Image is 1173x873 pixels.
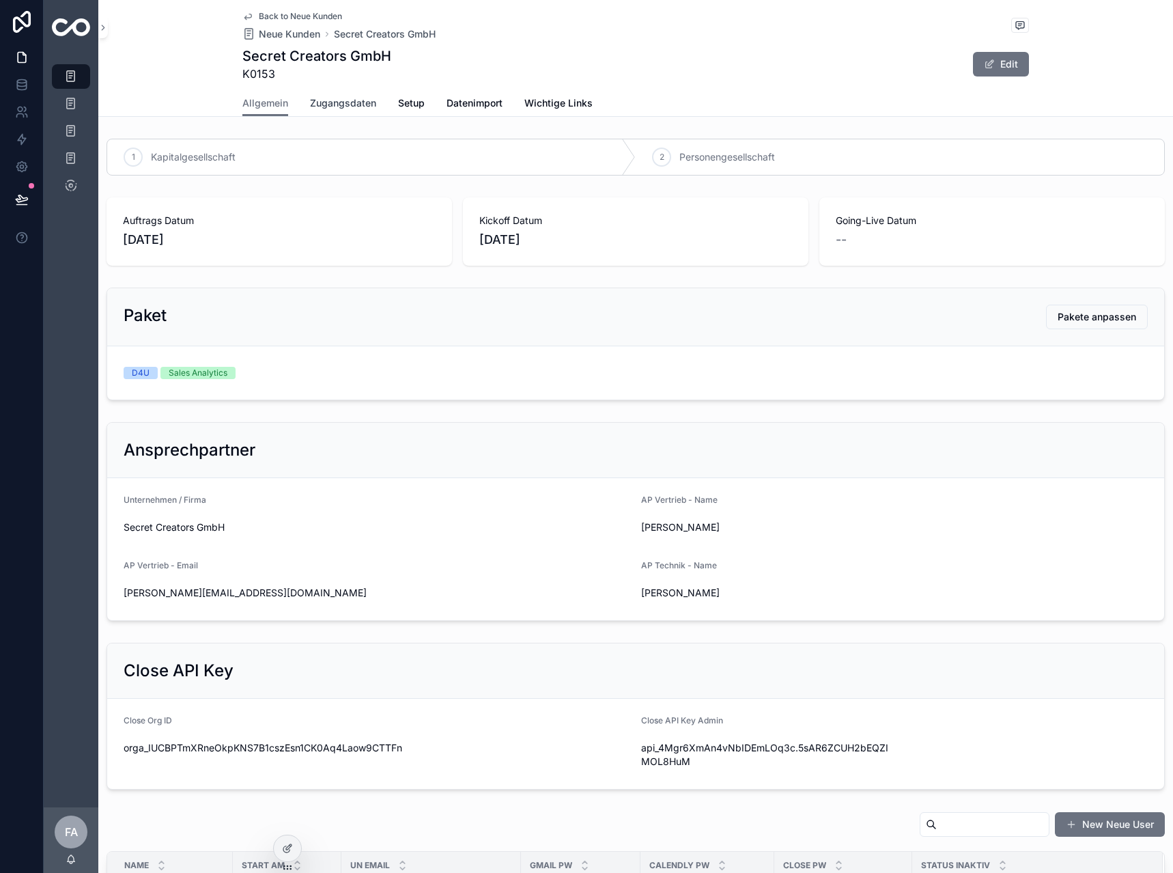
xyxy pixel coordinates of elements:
[124,305,167,327] h2: Paket
[242,66,391,82] span: K0153
[124,860,149,871] span: Name
[479,214,792,227] span: Kickoff Datum
[973,52,1029,77] button: Edit
[65,824,78,840] span: FA
[44,55,98,216] div: scrollable content
[124,560,198,570] span: AP Vertrieb - Email
[242,46,391,66] h1: Secret Creators GmbH
[1055,812,1165,837] button: New Neue User
[310,96,376,110] span: Zugangsdaten
[836,230,847,249] span: --
[242,11,342,22] a: Back to Neue Kunden
[641,560,717,570] span: AP Technik - Name
[124,521,630,534] span: Secret Creators GmbH
[836,214,1148,227] span: Going-Live Datum
[679,150,775,164] span: Personengesellschaft
[124,715,172,725] span: Close Org ID
[124,660,234,682] h2: Close API Key
[259,11,342,22] span: Back to Neue Kunden
[921,860,990,871] span: Status Inaktiv
[447,91,503,118] a: Datenimport
[350,860,390,871] span: UN Email
[447,96,503,110] span: Datenimport
[123,230,436,249] span: [DATE]
[1046,305,1148,329] button: Pakete anpassen
[151,150,236,164] span: Kapitalgesellschaft
[398,96,425,110] span: Setup
[641,586,889,600] span: [PERSON_NAME]
[259,27,320,41] span: Neue Kunden
[783,860,826,871] span: Close Pw
[124,495,206,505] span: Unternehmen / Firma
[641,495,718,505] span: AP Vertrieb - Name
[649,860,709,871] span: Calendly Pw
[169,367,227,379] div: Sales Analytics
[124,741,630,755] span: orga_IUCBPTmXRneOkpKNS7B1cszEsn1CK0Aq4Laow9CTTFn
[641,741,889,768] span: api_4Mgr6XmAn4vNbIDEmLOq3c.5sAR6ZCUH2bEQZIMOL8HuM
[124,586,630,600] span: [PERSON_NAME][EMAIL_ADDRESS][DOMAIN_NAME]
[334,27,436,41] a: Secret Creators GmbH
[524,96,593,110] span: Wichtige Links
[1058,310,1136,324] span: Pakete anpassen
[524,91,593,118] a: Wichtige Links
[242,91,288,117] a: Allgemein
[132,367,150,379] div: D4U
[310,91,376,118] a: Zugangsdaten
[641,521,889,534] span: [PERSON_NAME]
[132,152,135,163] span: 1
[52,18,90,36] img: App logo
[124,439,255,461] h2: Ansprechpartner
[660,152,664,163] span: 2
[530,860,572,871] span: Gmail Pw
[242,860,285,871] span: Start am
[398,91,425,118] a: Setup
[242,27,320,41] a: Neue Kunden
[641,715,723,725] span: Close API Key Admin
[123,214,436,227] span: Auftrags Datum
[479,230,792,249] span: [DATE]
[242,96,288,110] span: Allgemein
